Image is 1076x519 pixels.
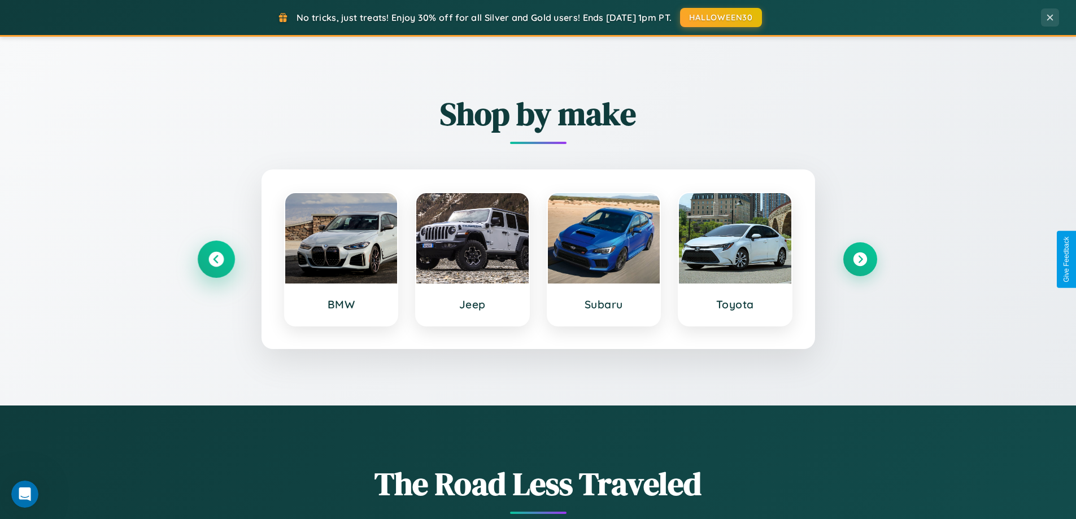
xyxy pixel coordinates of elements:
[11,481,38,508] iframe: Intercom live chat
[428,298,517,311] h3: Jeep
[199,92,877,136] h2: Shop by make
[1062,237,1070,282] div: Give Feedback
[297,12,672,23] span: No tricks, just treats! Enjoy 30% off for all Silver and Gold users! Ends [DATE] 1pm PT.
[559,298,649,311] h3: Subaru
[199,462,877,505] h1: The Road Less Traveled
[680,8,762,27] button: HALLOWEEN30
[297,298,386,311] h3: BMW
[690,298,780,311] h3: Toyota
